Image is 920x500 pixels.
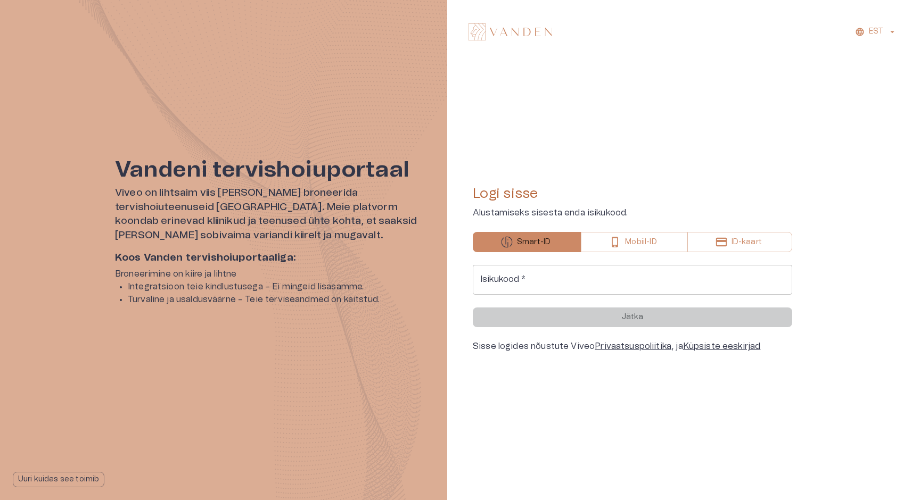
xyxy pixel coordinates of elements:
a: Privaatsuspoliitika [595,342,671,351]
p: Uuri kuidas see toimib [18,474,99,485]
p: Smart-ID [517,237,551,248]
p: EST [869,26,883,37]
p: Mobiil-ID [625,237,656,248]
button: Uuri kuidas see toimib [13,472,104,487]
h4: Logi sisse [473,185,792,202]
p: Alustamiseks sisesta enda isikukood. [473,206,792,219]
img: Vanden logo [469,23,552,40]
p: ID-kaart [732,237,762,248]
iframe: Help widget launcher [837,452,920,481]
div: Sisse logides nõustute Viveo , ja [473,340,792,353]
a: Küpsiste eeskirjad [683,342,761,351]
button: Mobiil-ID [581,232,687,252]
button: EST [853,24,899,39]
button: ID-kaart [687,232,792,252]
button: Smart-ID [473,232,581,252]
